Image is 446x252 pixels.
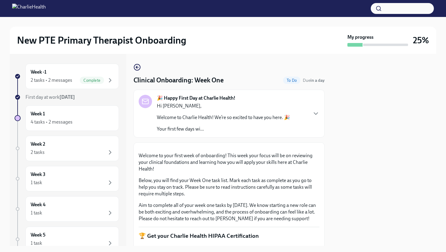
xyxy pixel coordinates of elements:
[15,196,119,222] a: Week 41 task
[31,111,45,117] h6: Week 1
[31,69,46,75] h6: Week -1
[31,77,72,84] div: 2 tasks • 2 messages
[139,232,319,240] p: 🏆 Get your Charlie Health HIPAA Certification
[15,136,119,161] a: Week 22 tasks
[31,232,46,238] h6: Week 5
[31,179,42,186] div: 1 task
[15,94,119,101] a: First day at work[DATE]
[15,166,119,191] a: Week 31 task
[31,201,46,208] h6: Week 4
[347,34,373,41] strong: My progress
[31,210,42,216] div: 1 task
[139,177,319,197] p: Below, you will find your Week One task list. Mark each task as complete as you go to help you st...
[31,171,46,178] h6: Week 3
[15,227,119,252] a: Week 51 task
[133,76,224,85] h4: Clinical Onboarding: Week One
[31,119,73,125] div: 4 tasks • 2 messages
[139,202,319,222] p: Aim to complete all of your week one tasks by [DATE]. We know starting a new role can be both exc...
[157,95,235,101] strong: 🎉 Happy First Day at Charlie Health!
[157,103,290,109] p: Hi [PERSON_NAME],
[15,64,119,89] a: Week -12 tasks • 2 messagesComplete
[310,78,325,83] strong: in a day
[303,78,325,83] span: Due
[80,78,104,83] span: Complete
[12,4,46,13] img: CharlieHealth
[31,141,45,148] h6: Week 2
[31,149,45,156] div: 2 tasks
[15,105,119,131] a: Week 14 tasks • 2 messages
[157,114,290,121] p: Welcome to Charlie Health! We’re so excited to have you here. 🎉
[139,152,319,172] p: Welcome to your first week of onboarding! This week your focus will be on reviewing your clinical...
[283,78,300,83] span: To Do
[157,126,290,132] p: Your first few days wi...
[25,94,75,100] span: First day at work
[303,78,325,83] span: August 23rd, 2025 10:00
[413,35,429,46] h3: 25%
[17,34,186,46] h2: New PTE Primary Therapist Onboarding
[31,240,42,247] div: 1 task
[59,94,75,100] strong: [DATE]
